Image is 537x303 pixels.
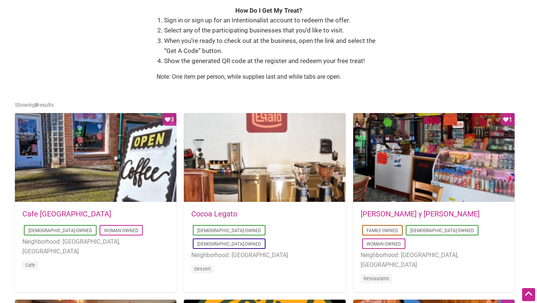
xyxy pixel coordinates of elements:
[164,36,380,56] li: When you’re ready to check out at the business, open the link and select the “Get A Code” button.
[410,228,474,233] a: [DEMOGRAPHIC_DATA]-Owned
[164,25,380,35] li: Select any of the participating businesses that you’d like to visit.
[235,7,302,14] strong: How Do I Get My Treat?
[157,72,380,82] p: Note: One item per person, while supplies last and while tabs are open.
[361,250,507,269] li: Neighborhood: [GEOGRAPHIC_DATA], [GEOGRAPHIC_DATA]
[191,209,237,218] a: Cocoa Legato
[25,262,35,268] a: Cafe
[28,228,92,233] a: [DEMOGRAPHIC_DATA]-Owned
[104,228,138,233] a: Woman-Owned
[364,276,389,281] a: Restaurants
[35,102,38,108] b: 8
[15,102,54,108] span: Showing results
[367,241,401,247] a: Woman-Owned
[164,56,380,66] li: Show the generated QR code at the register and redeem your free treat!
[367,228,398,233] a: Family-Owned
[22,237,169,256] li: Neighborhood: [GEOGRAPHIC_DATA], [GEOGRAPHIC_DATA]
[361,209,480,218] a: [PERSON_NAME] y [PERSON_NAME]
[164,15,380,25] li: Sign in or sign up for an Intentionalist account to redeem the offer.
[191,250,338,260] li: Neighborhood: [GEOGRAPHIC_DATA]
[197,241,261,247] a: [DEMOGRAPHIC_DATA]-Owned
[522,288,535,301] div: Scroll Back to Top
[194,266,211,272] a: Dessert
[197,228,261,233] a: [DEMOGRAPHIC_DATA]-Owned
[22,209,111,218] a: Cafe [GEOGRAPHIC_DATA]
